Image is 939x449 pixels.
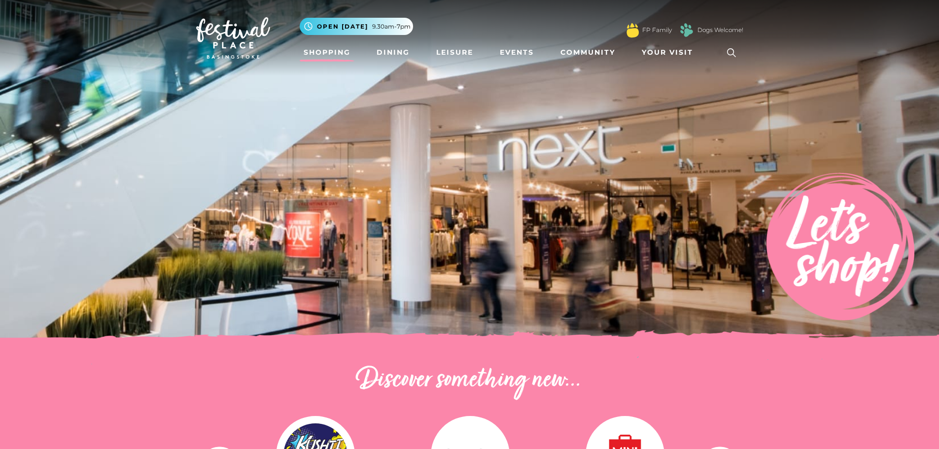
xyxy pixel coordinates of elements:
[638,43,702,62] a: Your Visit
[196,365,743,396] h2: Discover something new...
[300,18,413,35] button: Open [DATE] 9.30am-7pm
[642,26,672,35] a: FP Family
[556,43,619,62] a: Community
[432,43,477,62] a: Leisure
[317,22,368,31] span: Open [DATE]
[642,47,693,58] span: Your Visit
[372,22,411,31] span: 9.30am-7pm
[496,43,538,62] a: Events
[300,43,354,62] a: Shopping
[373,43,414,62] a: Dining
[697,26,743,35] a: Dogs Welcome!
[196,17,270,59] img: Festival Place Logo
